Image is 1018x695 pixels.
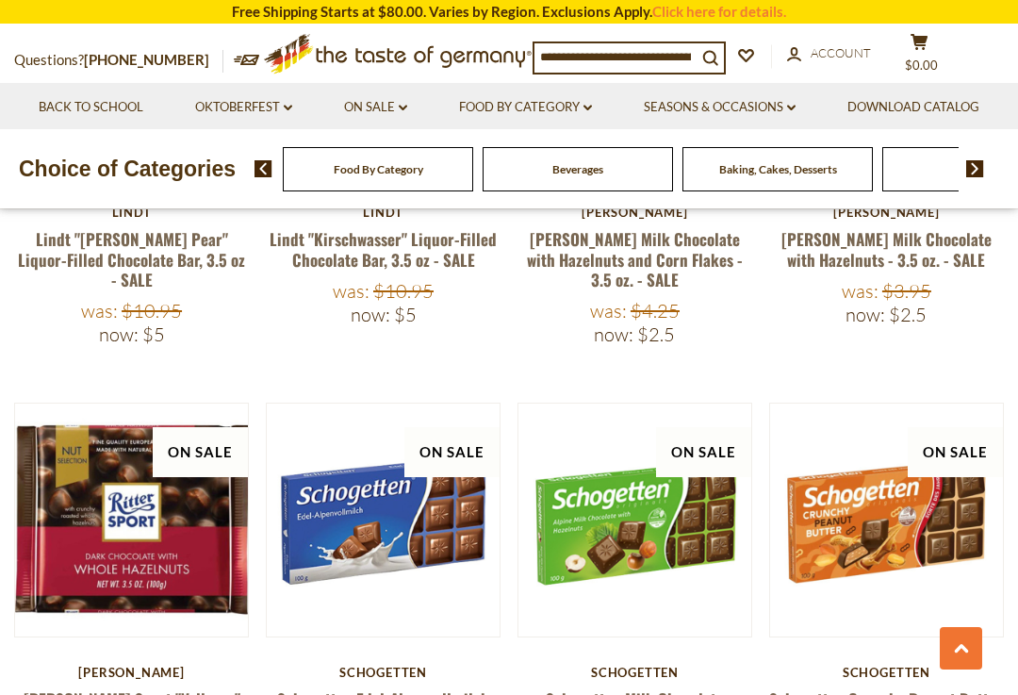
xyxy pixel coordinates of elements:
[334,162,423,176] a: Food By Category
[527,227,743,291] a: [PERSON_NAME] Milk Chocolate with Hazelnuts and Corn Flakes - 3.5 oz. - SALE
[811,45,871,60] span: Account
[15,404,248,637] img: Ritter Sport "Vollnuss" Whole Hazelnut Chocolate (Dark), 3.5 oz. - SALE
[594,323,633,346] label: Now:
[99,323,139,346] label: Now:
[14,48,223,73] p: Questions?
[14,205,249,220] div: Lindt
[18,227,245,291] a: Lindt "[PERSON_NAME] Pear" Liquor-Filled Chocolate Bar, 3.5 oz - SALE
[517,205,752,220] div: [PERSON_NAME]
[270,227,497,271] a: Lindt "Kirschwasser" Liquor-Filled Chocolate Bar, 3.5 oz - SALE
[517,665,752,680] div: Schogetten
[905,58,938,73] span: $0.00
[719,162,837,176] a: Baking, Cakes, Desserts
[552,162,603,176] a: Beverages
[891,33,947,80] button: $0.00
[266,665,501,680] div: Schogetten
[846,303,885,326] label: Now:
[842,279,878,303] label: Was:
[333,279,369,303] label: Was:
[652,3,786,20] a: Click here for details.
[459,97,592,118] a: Food By Category
[195,97,292,118] a: Oktoberfest
[889,303,927,326] span: $2.5
[882,279,931,303] span: $3.95
[966,160,984,177] img: next arrow
[631,299,680,323] span: $4.25
[84,51,209,68] a: [PHONE_NUMBER]
[267,404,500,637] img: Schogetten Edel-Alpenvollmilch Chocolate Bar, 3.5 oz. - SALE
[847,97,979,118] a: Download Catalog
[394,303,417,326] span: $5
[637,323,675,346] span: $2.5
[644,97,796,118] a: Seasons & Occasions
[518,404,751,637] img: Schogetten Milk Chocolate Hazelnut Bar, 3.5 oz. - SALE
[373,279,434,303] span: $10.95
[81,299,118,323] label: Was:
[769,665,1004,680] div: Schogetten
[781,227,992,271] a: [PERSON_NAME] Milk Chocolate with Hazelnuts - 3.5 oz. - SALE
[39,97,143,118] a: Back to School
[254,160,272,177] img: previous arrow
[770,404,1003,637] img: Schogetten Crunchy Peanut Butter Chocolate Bar, 3.5 oz. - SALE
[351,303,390,326] label: Now:
[344,97,407,118] a: On Sale
[142,323,165,346] span: $5
[787,43,871,64] a: Account
[122,299,182,323] span: $10.95
[590,299,627,323] label: Was:
[266,205,501,220] div: Lindt
[769,205,1004,220] div: [PERSON_NAME]
[14,665,249,680] div: [PERSON_NAME]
